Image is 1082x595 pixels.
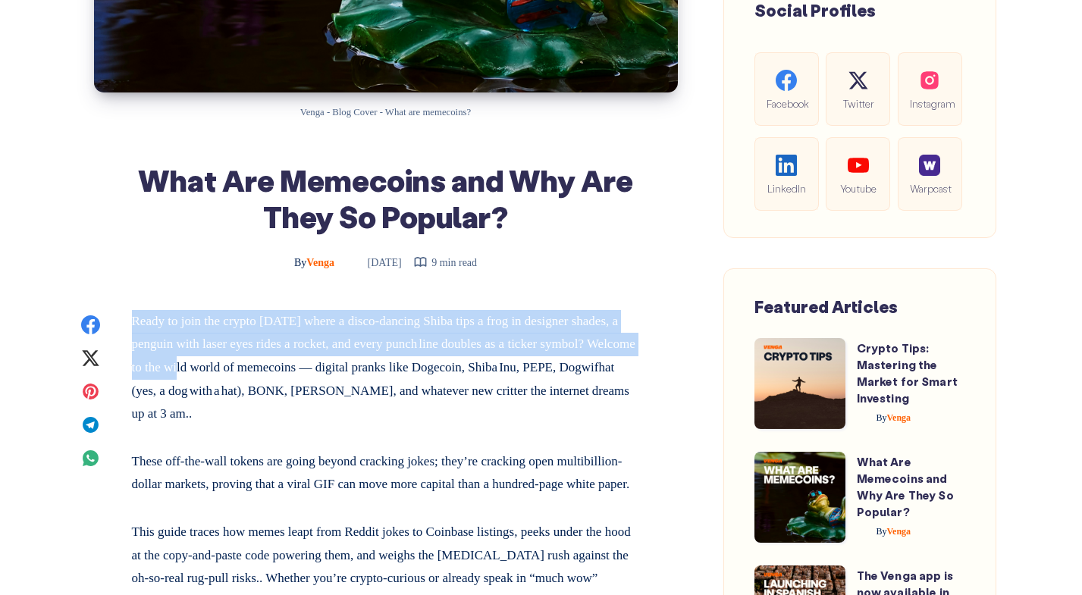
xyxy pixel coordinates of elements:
span: Venga [877,526,911,537]
span: Venga [294,257,334,268]
span: Youtube [838,180,878,197]
img: social-youtube.99db9aba05279f803f3e7a4a838dfb6c.svg [848,155,869,176]
a: ByVenga [294,257,337,268]
a: ByVenga [857,526,911,537]
span: Venga [877,412,911,423]
span: Instagram [910,95,950,112]
a: Youtube [826,137,890,211]
a: Facebook [754,52,819,126]
span: LinkedIn [767,180,807,197]
span: Venga - Blog Cover - What are memecoins? [300,107,471,117]
a: Warpcast [898,137,962,211]
img: social-warpcast.e8a23a7ed3178af0345123c41633f860.png [919,155,940,176]
div: 9 min read [413,253,477,272]
img: social-linkedin.be646fe421ccab3a2ad91cb58bdc9694.svg [776,155,797,176]
span: Facebook [767,95,807,112]
p: These off-the-wall tokens are going beyond cracking jokes; they’re cracking open multibillion-dol... [132,444,640,496]
span: By [294,257,306,268]
span: By [877,412,887,423]
span: Warpcast [910,180,950,197]
span: Featured Articles [754,296,898,318]
a: Crypto Tips: Mastering the Market for Smart Investing [857,340,958,405]
h1: What Are Memecoins and Why Are They So Popular? [132,161,640,234]
span: Twitter [838,95,878,112]
a: What Are Memecoins and Why Are They So Popular? [857,454,954,518]
a: LinkedIn [754,137,819,211]
a: Instagram [898,52,962,126]
a: Twitter [826,52,890,126]
p: Ready to join the crypto [DATE] where a disco-dancing Shiba tips a frog in designer shades, a pen... [132,310,640,426]
a: ByVenga [857,412,911,423]
span: By [877,526,887,537]
time: [DATE] [347,257,402,268]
